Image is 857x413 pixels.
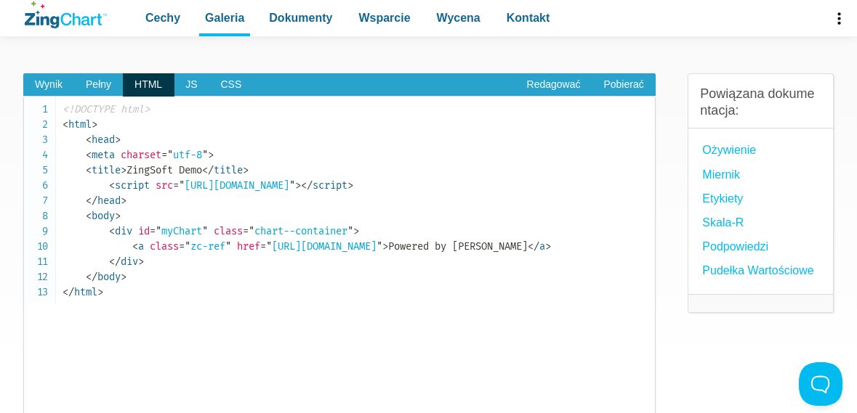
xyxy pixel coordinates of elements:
code: ZingSoft Demo Powered by [PERSON_NAME] [63,102,655,300]
span: < [109,225,115,237]
span: < [63,118,68,131]
span: " [289,179,295,192]
font: Wsparcie [358,12,410,24]
span: = [150,225,156,237]
span: " [156,225,161,237]
span: " [202,149,208,161]
font: Miernik [702,168,740,181]
span: > [92,118,97,131]
span: div [109,255,138,268]
span: " [266,240,272,253]
span: body [86,271,121,283]
font: Redagować [526,78,580,90]
span: " [167,149,173,161]
span: </ [202,164,214,176]
iframe: Przełącz obsługę klienta [799,362,842,406]
span: " [377,240,382,253]
span: " [249,225,254,237]
font: JS [185,78,197,90]
span: > [121,164,126,176]
span: <!DOCTYPE html> [63,103,150,115]
a: Pobierać [592,73,655,97]
span: title [202,164,243,176]
span: title [86,164,121,176]
span: meta [86,149,115,161]
span: > [115,210,121,222]
span: = [243,225,249,237]
font: Ożywienie [702,144,756,156]
span: = [260,240,266,253]
span: > [97,286,103,298]
span: > [115,134,121,146]
span: class [150,240,179,253]
font: Dokumenty [269,12,332,24]
span: > [545,240,551,253]
span: " [202,225,208,237]
a: Ożywienie [702,140,756,160]
a: Miernik [702,165,740,184]
span: </ [528,240,539,253]
span: head [86,134,115,146]
span: > [243,164,249,176]
span: div [109,225,132,237]
span: [URL][DOMAIN_NAME] [260,240,382,253]
span: [URL][DOMAIN_NAME] [173,179,295,192]
span: utf-8 [161,149,208,161]
span: </ [86,195,97,207]
span: chart--container [243,225,353,237]
span: < [86,210,92,222]
span: </ [109,255,121,268]
a: Etykiety [702,189,743,208]
font: Podpowiedzi [702,240,768,253]
font: Pełny [86,78,111,90]
span: < [109,179,115,192]
span: a [132,240,144,253]
span: < [86,164,92,176]
a: Logo ZingChart. Kliknij, aby wrócić do strony głównej. [25,1,107,28]
span: script [109,179,150,192]
span: > [208,149,214,161]
font: Wycena [437,12,480,24]
span: zc-ref [179,240,231,253]
span: html [63,118,92,131]
span: > [353,225,359,237]
span: class [214,225,243,237]
font: Wynik [35,78,63,90]
span: = [161,149,167,161]
span: < [86,149,92,161]
span: </ [63,286,74,298]
a: Podpowiedzi [702,237,768,256]
span: > [347,179,353,192]
a: Pudełka wartościowe [702,261,813,280]
span: " [185,240,190,253]
a: Redagować [515,73,592,97]
span: = [173,179,179,192]
span: html [63,286,97,298]
font: HTML [134,78,162,90]
font: Pobierać [603,78,643,90]
span: href [237,240,260,253]
span: < [86,134,92,146]
a: Skala-R [702,213,744,232]
span: > [295,179,301,192]
span: " [179,179,185,192]
span: " [347,225,353,237]
span: > [382,240,388,253]
span: </ [301,179,313,192]
span: script [301,179,347,192]
span: a [528,240,545,253]
span: < [132,240,138,253]
span: charset [121,149,161,161]
font: Pudełka wartościowe [702,264,813,277]
span: > [121,195,126,207]
font: Powiązana dokumentacja: [700,86,814,118]
font: Cechy [145,12,180,24]
span: " [225,240,231,253]
span: > [138,255,144,268]
span: > [121,271,126,283]
font: Etykiety [702,192,743,205]
span: </ [86,271,97,283]
span: myChart [150,225,208,237]
span: src [156,179,173,192]
font: Galeria [205,12,244,24]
